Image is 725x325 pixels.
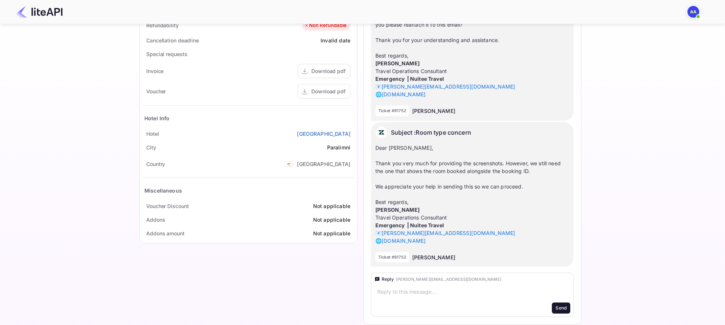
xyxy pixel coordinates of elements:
[375,59,569,98] p: Travel Operations Consultant 📧 🌐
[313,229,350,237] div: Not applicable
[311,67,346,75] div: Download pdf
[382,91,425,97] a: [DOMAIN_NAME]
[146,21,179,29] div: Refundability
[378,108,406,114] p: Ticket #91752
[382,238,425,244] a: [DOMAIN_NAME]
[375,60,420,66] strong: [PERSON_NAME]
[146,50,187,58] div: Special requests
[375,207,420,213] strong: [PERSON_NAME]
[412,107,455,115] p: [PERSON_NAME]
[412,253,455,261] p: [PERSON_NAME]
[304,22,347,29] div: Non Refundable
[391,127,471,138] p: Subject : Room type concern
[378,254,406,260] p: Ticket #91752
[396,276,501,283] div: [PERSON_NAME][EMAIL_ADDRESS][DOMAIN_NAME]
[146,144,156,151] div: City
[146,87,166,95] div: Voucher
[285,157,293,170] span: United States
[375,76,444,82] strong: Emergency | Nuitee Travel
[375,222,444,228] strong: Emergency | Nuitee Travel
[146,130,159,138] div: Hotel
[313,216,350,224] div: Not applicable
[382,230,515,236] a: [PERSON_NAME][EMAIL_ADDRESS][DOMAIN_NAME]
[556,305,567,311] div: Send
[321,37,350,44] div: Invalid date
[297,160,350,168] div: [GEOGRAPHIC_DATA]
[382,276,394,283] div: Reply
[146,229,185,237] div: Addons amount
[382,83,515,90] a: [PERSON_NAME][EMAIL_ADDRESS][DOMAIN_NAME]
[375,206,569,245] p: Travel Operations Consultant 📧 🌐
[297,130,350,138] a: [GEOGRAPHIC_DATA]
[375,144,569,245] div: Dear [PERSON_NAME], Thank you very much for providing the screenshots. However, we still need the...
[144,114,170,122] div: Hotel Info
[146,202,189,210] div: Voucher Discount
[375,127,387,138] img: AwvSTEc2VUhQAAAAAElFTkSuQmCC
[146,37,199,44] div: Cancellation deadline
[687,6,699,18] img: Akib Ahmed
[311,87,346,95] div: Download pdf
[16,6,63,18] img: LiteAPI Logo
[144,187,182,194] div: Miscellaneous
[327,144,350,151] div: Paralimni
[146,160,165,168] div: Country
[146,67,164,75] div: Invoice
[313,202,350,210] div: Not applicable
[146,216,165,224] div: Addons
